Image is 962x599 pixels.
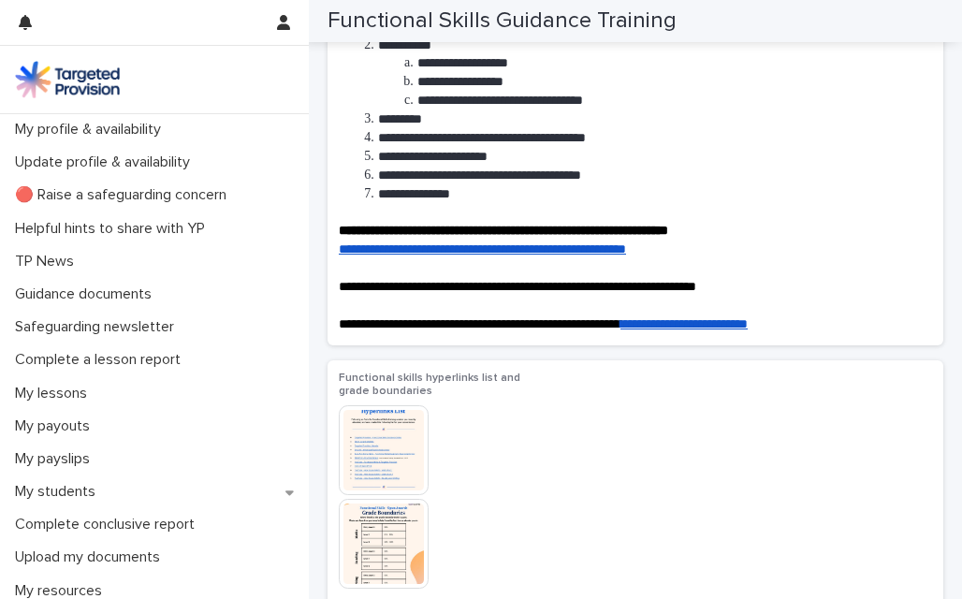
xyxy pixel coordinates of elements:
[7,285,167,303] p: Guidance documents
[7,318,189,336] p: Safeguarding newsletter
[7,186,241,204] p: 🔴 Raise a safeguarding concern
[7,483,110,501] p: My students
[7,220,220,238] p: Helpful hints to share with YP
[7,153,205,171] p: Update profile & availability
[7,417,105,435] p: My payouts
[7,253,89,270] p: TP News
[7,516,210,533] p: Complete conclusive report
[7,121,176,139] p: My profile & availability
[328,7,677,35] h2: Functional Skills Guidance Training
[7,450,105,468] p: My payslips
[7,351,196,369] p: Complete a lesson report
[7,548,175,566] p: Upload my documents
[339,373,520,397] span: Functional skills hyperlinks list and grade boundaries
[7,385,102,402] p: My lessons
[15,61,120,98] img: M5nRWzHhSzIhMunXDL62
